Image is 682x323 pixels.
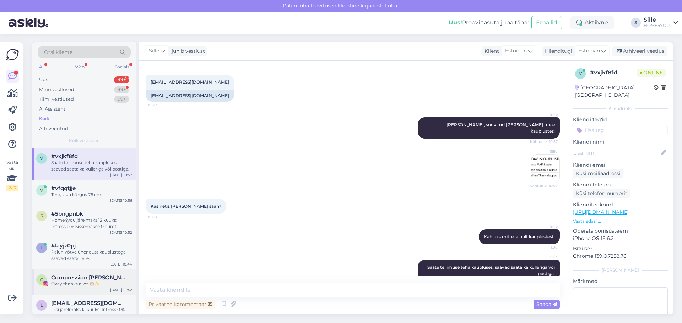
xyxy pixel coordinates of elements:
[148,102,174,107] span: 10:47
[40,213,43,218] span: 5
[542,48,572,55] div: Klienditugi
[573,189,630,198] div: Küsi telefoninumbrit
[69,138,100,144] span: Kõik vestlused
[146,300,215,309] div: Privaatne kommentaar
[573,252,668,260] p: Chrome 139.0.7258.76
[151,79,229,85] a: [EMAIL_ADDRESS][DOMAIN_NAME]
[644,23,670,28] div: HOME4YOU
[51,160,132,172] div: Saate tellimuse teha kaupluses, saavad saata ka kulleriga või postiga.
[6,159,18,191] div: Vaata siia
[51,243,76,249] span: #layjz0pj
[51,191,132,198] div: Tere, laua kõrgus 76 cm.
[573,181,668,189] p: Kliendi telefon
[449,19,462,26] b: Uus!
[114,86,129,93] div: 99+
[631,18,641,28] div: S
[573,169,623,178] div: Küsi meiliaadressi
[573,267,668,273] div: [PERSON_NAME]
[573,278,668,285] p: Märkmed
[531,224,558,229] span: Sille
[110,198,132,203] div: [DATE] 10:56
[531,254,558,260] span: Sille
[6,48,19,61] img: Askly Logo
[531,149,557,154] span: Sille
[114,76,129,83] div: 99+
[151,93,229,98] a: [EMAIL_ADDRESS][DOMAIN_NAME]
[39,125,68,132] div: Arhiveeritud
[149,47,159,55] span: Sille
[39,86,74,93] div: Minu vestlused
[531,16,562,29] button: Emailid
[40,302,43,308] span: l
[573,116,668,123] p: Kliendi tag'id
[570,16,614,29] div: Aktiivne
[110,172,132,178] div: [DATE] 10:57
[169,48,205,55] div: juhib vestlust
[590,68,637,77] div: # vxjkf8fd
[151,204,221,209] span: Kas netis [PERSON_NAME] saan?
[531,155,559,183] img: Attachment
[113,62,131,72] div: Socials
[446,122,556,134] span: [PERSON_NAME], soovitud [PERSON_NAME] meie kauplustes:
[51,281,132,287] div: Okay,thanks a lot 🫶🏼✨
[38,62,46,72] div: All
[51,217,132,230] div: Home4you järelmaks 12 kuuks: Intress 0 % Sissemakse 0 eurot Lepingutasu 19,90 eurot + haldustasu ...
[573,149,660,157] input: Lisa nimi
[531,245,558,250] span: 11:00
[573,201,668,208] p: Klienditeekond
[51,306,132,319] div: Liisi järelmaks 12 kuuks: Intress 0 %, alates 13 kuust tavaintress 10,9% Sissemakse 0 eurot lepin...
[74,62,86,72] div: Web
[575,84,654,99] div: [GEOGRAPHIC_DATA], [GEOGRAPHIC_DATA]
[114,96,129,103] div: 99+
[39,115,49,122] div: Kõik
[484,234,555,239] span: Kahjuks mitte, ainult kauplustest.
[51,153,78,160] span: #vxjkf8fd
[109,262,132,267] div: [DATE] 10:44
[40,245,43,250] span: l
[148,214,174,219] span: 10:58
[44,49,72,56] span: Otsi kliente
[612,46,667,56] div: Arhiveeri vestlus
[644,17,678,28] a: SilleHOME4YOU
[39,106,65,113] div: AI Assistent
[110,230,132,235] div: [DATE] 10:52
[644,17,670,23] div: Sille
[573,105,668,112] div: Kliendi info
[110,287,132,293] div: [DATE] 21:42
[39,96,74,103] div: Tiimi vestlused
[51,211,83,217] span: #5bngpnbk
[51,185,76,191] span: #vfqqtjje
[6,185,18,191] div: 2 / 3
[482,48,499,55] div: Klient
[573,125,668,135] input: Lisa tag
[531,112,558,117] span: Sille
[573,235,668,242] p: iPhone OS 18.6.2
[383,2,399,9] span: Luba
[40,277,43,282] span: C
[51,300,125,306] span: liisklein7@gmail.com
[40,156,43,161] span: v
[530,139,558,144] span: Nähtud ✓ 10:57
[573,209,629,215] a: [URL][DOMAIN_NAME]
[573,227,668,235] p: Operatsioonisüsteem
[579,71,582,76] span: v
[449,18,529,27] div: Proovi tasuta juba täna:
[530,183,557,189] span: Nähtud ✓ 10:57
[578,47,600,55] span: Estonian
[573,161,668,169] p: Kliendi email
[51,274,125,281] span: Compression Sofa Tanzuo
[573,245,668,252] p: Brauser
[427,264,556,276] span: Saate tellimuse teha kaupluses, saavad saata ka kulleriga või postiga.
[505,47,527,55] span: Estonian
[40,188,43,193] span: v
[536,301,557,307] span: Saada
[573,138,668,146] p: Kliendi nimi
[51,249,132,262] div: Palun võtke ühendust kauplustega, saavad saata Teile [GEOGRAPHIC_DATA] pealattu.
[573,218,668,224] p: Vaata edasi ...
[39,76,48,83] div: Uus
[637,69,666,77] span: Online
